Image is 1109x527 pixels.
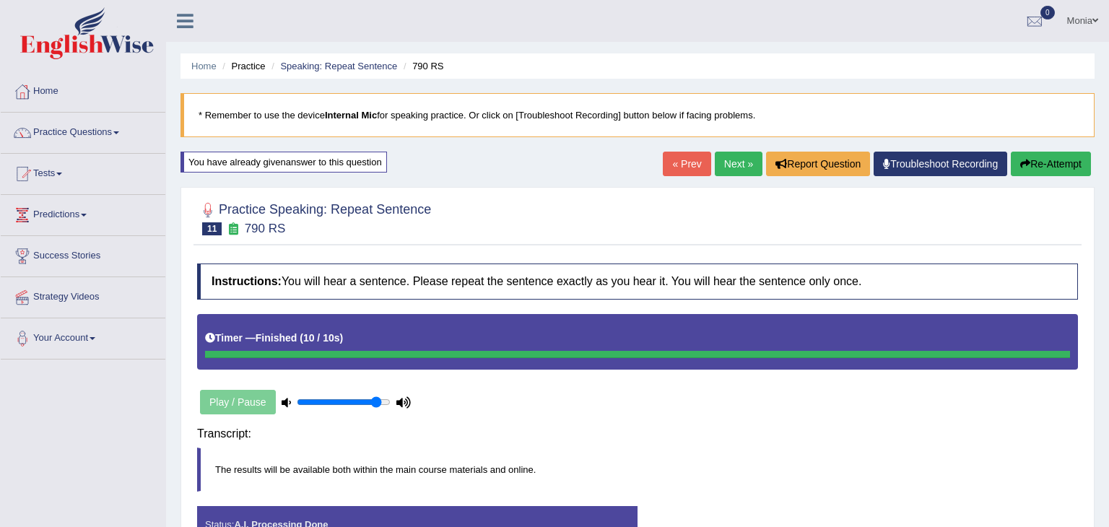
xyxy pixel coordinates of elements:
[1011,152,1091,176] button: Re-Attempt
[300,332,303,344] b: (
[197,263,1078,300] h4: You will hear a sentence. Please repeat the sentence exactly as you hear it. You will hear the se...
[225,222,240,236] small: Exam occurring question
[1,236,165,272] a: Success Stories
[256,332,297,344] b: Finished
[1,277,165,313] a: Strategy Videos
[400,59,444,73] li: 790 RS
[197,448,1078,492] blockquote: The results will be available both within the main course materials and online.
[181,93,1095,137] blockquote: * Remember to use the device for speaking practice. Or click on [Troubleshoot Recording] button b...
[303,332,340,344] b: 10 / 10s
[874,152,1007,176] a: Troubleshoot Recording
[1,195,165,231] a: Predictions
[202,222,222,235] span: 11
[325,110,377,121] b: Internal Mic
[280,61,397,71] a: Speaking: Repeat Sentence
[181,152,387,173] div: You have already given answer to this question
[715,152,762,176] a: Next »
[1,71,165,108] a: Home
[1,318,165,354] a: Your Account
[205,333,343,344] h5: Timer —
[1040,6,1055,19] span: 0
[212,275,282,287] b: Instructions:
[1,154,165,190] a: Tests
[197,427,1078,440] h4: Transcript:
[766,152,870,176] button: Report Question
[197,199,431,235] h2: Practice Speaking: Repeat Sentence
[1,113,165,149] a: Practice Questions
[191,61,217,71] a: Home
[663,152,710,176] a: « Prev
[245,222,286,235] small: 790 RS
[219,59,265,73] li: Practice
[340,332,344,344] b: )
